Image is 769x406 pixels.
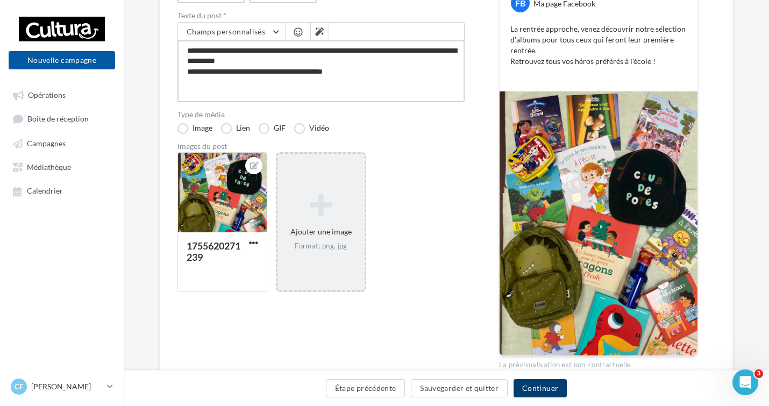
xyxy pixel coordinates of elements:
[187,240,240,263] div: 1755620271239
[6,133,117,153] a: Campagnes
[259,123,286,134] label: GIF
[754,369,763,378] span: 3
[27,115,89,124] span: Boîte de réception
[510,24,687,77] p: La rentrée approche, venez découvrir notre sélection d'albums pour tous ceux qui feront leur prem...
[514,379,567,397] button: Continuer
[177,123,212,134] label: Image
[221,123,250,134] label: Lien
[499,356,698,370] div: La prévisualisation est non-contractuelle
[187,27,265,36] span: Champs personnalisés
[9,51,115,69] button: Nouvelle campagne
[27,162,71,172] span: Médiathèque
[178,23,285,41] button: Champs personnalisés
[27,139,66,148] span: Campagnes
[177,111,465,118] label: Type de média
[294,123,329,134] label: Vidéo
[326,379,405,397] button: Étape précédente
[27,187,63,196] span: Calendrier
[15,381,24,392] span: CF
[6,181,117,200] a: Calendrier
[31,381,103,392] p: [PERSON_NAME]
[6,85,117,104] a: Opérations
[411,379,508,397] button: Sauvegarder et quitter
[9,376,115,397] a: CF [PERSON_NAME]
[6,157,117,176] a: Médiathèque
[732,369,758,395] iframe: Intercom live chat
[28,90,66,99] span: Opérations
[6,109,117,129] a: Boîte de réception
[177,143,465,150] div: Images du post
[177,12,465,19] label: Texte du post *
